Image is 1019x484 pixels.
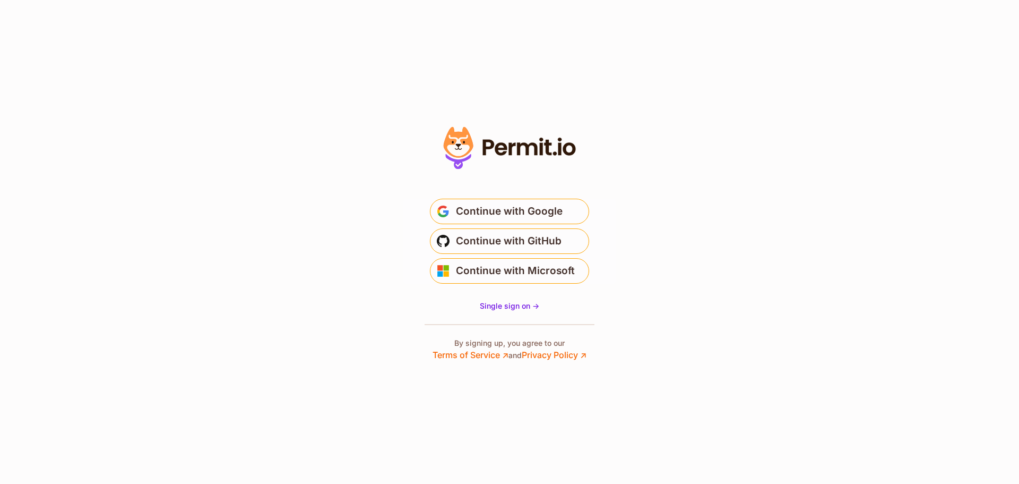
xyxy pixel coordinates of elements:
span: Single sign on -> [480,301,539,310]
button: Continue with Microsoft [430,258,589,284]
button: Continue with GitHub [430,228,589,254]
a: Terms of Service ↗ [433,350,508,360]
span: Continue with Google [456,203,563,220]
a: Privacy Policy ↗ [522,350,586,360]
button: Continue with Google [430,199,589,224]
span: Continue with GitHub [456,233,562,250]
span: Continue with Microsoft [456,262,575,279]
p: By signing up, you agree to our and [433,338,586,361]
a: Single sign on -> [480,301,539,311]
